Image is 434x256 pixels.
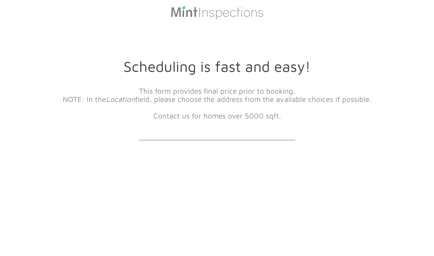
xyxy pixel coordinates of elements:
[106,95,135,103] em: Location
[63,95,371,120] font: NOTE: In the field, please choose the address from the available choices if possible. ​Contact us...
[61,80,373,134] div: ​
[170,5,264,20] img: Mint Inspections
[123,58,311,75] font: Scheduling is fast and easy!
[139,87,295,95] font: This form provides final price prior to booking.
